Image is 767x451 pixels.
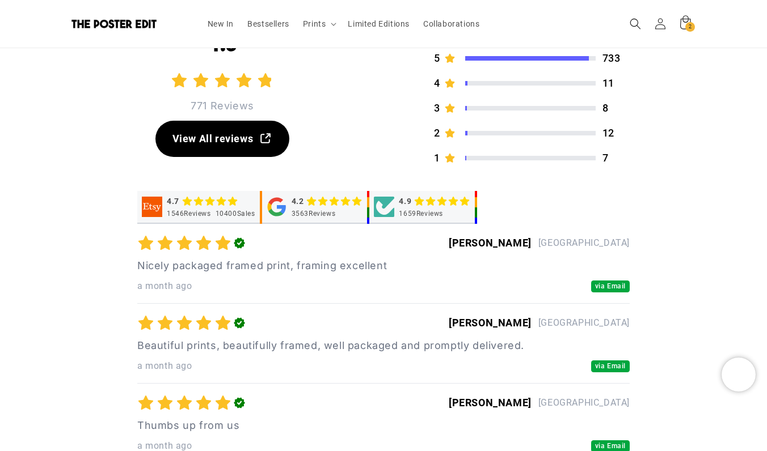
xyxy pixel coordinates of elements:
p: 11 [602,75,630,91]
p: Thumbs up from us [137,418,630,433]
img: judgeme integration [374,197,394,217]
img: The Poster Edit [71,19,157,28]
div: [PERSON_NAME] [449,393,532,413]
span: New In [208,19,234,29]
button: via Email [591,360,630,372]
summary: Search [623,11,648,36]
button: a month ago [137,358,192,374]
div: 3563 Reviews [292,209,336,218]
p: 12 [602,125,630,141]
div: 10400 Sales [216,209,255,218]
div: [PERSON_NAME] [449,313,532,333]
span: View All reviews [172,131,254,147]
div: [PERSON_NAME] [449,233,532,253]
a: The Poster Edit [68,15,189,33]
p: 771 Reviews [191,96,254,116]
a: View All reviews [155,121,289,157]
p: 733 [602,50,630,66]
iframe: Chatra live chat [722,358,756,392]
p: 5 [434,50,440,66]
button: via Email [591,280,630,292]
span: Collaborations [423,19,479,29]
p: Beautiful prints, beautifully framed, well packaged and promptly delivered. [137,338,630,353]
img: google integration [267,197,287,217]
p: [GEOGRAPHIC_DATA] [538,235,630,251]
a: Limited Editions [341,12,416,36]
img: etsy integration [142,197,162,217]
p: [GEOGRAPHIC_DATA] [538,315,630,331]
span: 2 [689,22,692,32]
span: Bestsellers [247,19,289,29]
a: Bestsellers [241,12,296,36]
p: 1 [434,150,440,166]
div: 1659 Reviews [399,209,443,218]
div: 1546 Reviews [167,209,211,218]
div: 4.2 [292,195,304,207]
h2: 4.9 [207,30,238,54]
button: a month ago [137,278,192,294]
p: 2 [434,125,440,141]
a: New In [201,12,241,36]
div: 4.9 [399,195,411,207]
a: Collaborations [416,12,486,36]
div: 4.7 [167,195,179,207]
p: [GEOGRAPHIC_DATA] [538,395,630,411]
p: 8 [602,100,630,116]
p: 4 [434,75,440,91]
span: Limited Editions [348,19,410,29]
summary: Prints [296,12,342,36]
p: Nicely packaged framed print, framing excellent [137,258,630,273]
p: 7 [602,150,630,166]
p: 3 [434,100,440,116]
span: Prints [303,19,326,29]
